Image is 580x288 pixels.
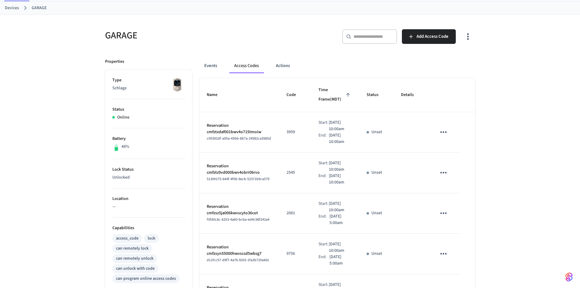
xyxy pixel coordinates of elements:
[371,210,382,216] p: Unset
[401,90,422,100] span: Details
[286,129,304,135] p: 3959
[5,5,19,11] a: Devices
[116,245,149,252] div: can remotely lock
[199,59,475,73] div: ant example
[207,163,272,176] p: Reservation cmfztz9vd000bwv4obrr06rvo
[116,276,176,282] div: can program online access codes
[112,204,185,210] p: —
[565,272,573,282] img: SeamLogoGradient.69752ec5.svg
[329,201,352,213] p: [DATE] 10:00am
[329,119,352,132] p: [DATE] 10:00am
[121,144,129,150] p: 48%
[318,254,329,267] div: End:
[329,160,352,173] p: [DATE] 10:00am
[329,132,352,145] p: [DATE] 10:00am
[371,169,382,176] p: Unset
[112,136,185,142] p: Battery
[207,204,272,216] p: Reservation cmfzsz5ja006kwvscyto36cot
[318,173,329,186] div: End:
[116,235,139,242] div: access_code
[105,29,286,42] h5: GARAGE
[318,160,329,173] div: Start:
[112,174,185,181] p: Unlocked
[318,85,352,105] span: Time Frame(MDT)
[417,33,448,41] span: Add Access Code
[286,90,304,100] span: Code
[117,114,129,121] p: Online
[112,225,185,231] p: Capabilities
[148,235,155,242] div: lock
[207,258,269,263] span: d11fcc57-d9f7-4a76-9202-1fa2b720a4dc
[112,166,185,173] p: Lock Status
[286,210,304,216] p: 2081
[207,217,269,222] span: f3fd0c8c-6253-4a60-bcba-ed4c98f242a4
[367,90,386,100] span: Status
[286,251,304,257] p: 9756
[207,176,269,182] span: 51300175-644f-4f06-9ecb-52371b9ca579
[329,241,352,254] p: [DATE] 10:00am
[318,213,329,226] div: End:
[402,29,456,44] button: Add Access Code
[170,77,185,92] img: Schlage Sense Smart Deadbolt with Camelot Trim, Front
[318,241,329,254] div: Start:
[112,85,185,91] p: Schlage
[116,265,155,272] div: can unlock with code
[207,136,271,141] span: c00392df-a95a-45bb-8b7a-24982ca3985d
[329,173,352,186] p: [DATE] 10:00am
[318,201,329,213] div: Start:
[286,169,304,176] p: 2545
[105,59,124,65] p: Properties
[318,132,329,145] div: End:
[199,59,222,73] button: Events
[371,251,382,257] p: Unset
[207,90,225,100] span: Name
[271,59,295,73] button: Actions
[371,129,382,135] p: Unset
[329,213,352,226] p: [DATE] 5:00am
[229,59,264,73] button: Access Codes
[112,77,185,84] p: Type
[329,254,352,267] p: [DATE] 5:00am
[207,244,272,257] p: Reservation cmfzsyn55000hwvscsd5wbsg7
[112,196,185,202] p: Location
[112,106,185,113] p: Status
[207,123,272,135] p: Reservation cmfztzdaf001bwv4o715tmoiw
[32,5,47,11] a: GARAGE
[116,255,153,262] div: can remotely unlock
[318,119,329,132] div: Start:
